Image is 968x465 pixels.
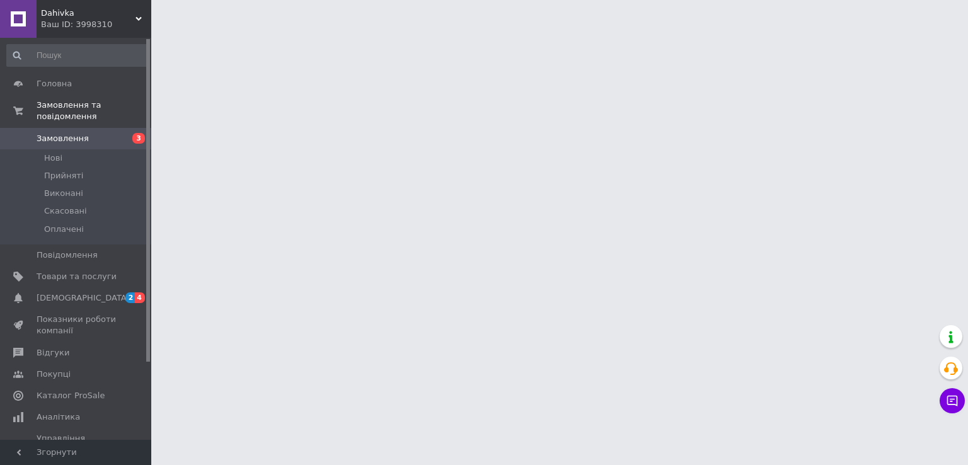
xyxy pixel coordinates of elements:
[41,8,135,19] span: Dahivka
[41,19,151,30] div: Ваш ID: 3998310
[44,170,83,181] span: Прийняті
[37,314,117,336] span: Показники роботи компанії
[125,292,135,303] span: 2
[37,271,117,282] span: Товари та послуги
[44,152,62,164] span: Нові
[132,133,145,144] span: 3
[135,292,145,303] span: 4
[37,411,80,423] span: Аналітика
[37,78,72,89] span: Головна
[44,188,83,199] span: Виконані
[37,100,151,122] span: Замовлення та повідомлення
[37,347,69,359] span: Відгуки
[37,390,105,401] span: Каталог ProSale
[37,433,117,456] span: Управління сайтом
[44,205,87,217] span: Скасовані
[44,224,84,235] span: Оплачені
[37,292,130,304] span: [DEMOGRAPHIC_DATA]
[37,369,71,380] span: Покупці
[940,388,965,413] button: Чат з покупцем
[37,133,89,144] span: Замовлення
[37,250,98,261] span: Повідомлення
[6,44,149,67] input: Пошук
